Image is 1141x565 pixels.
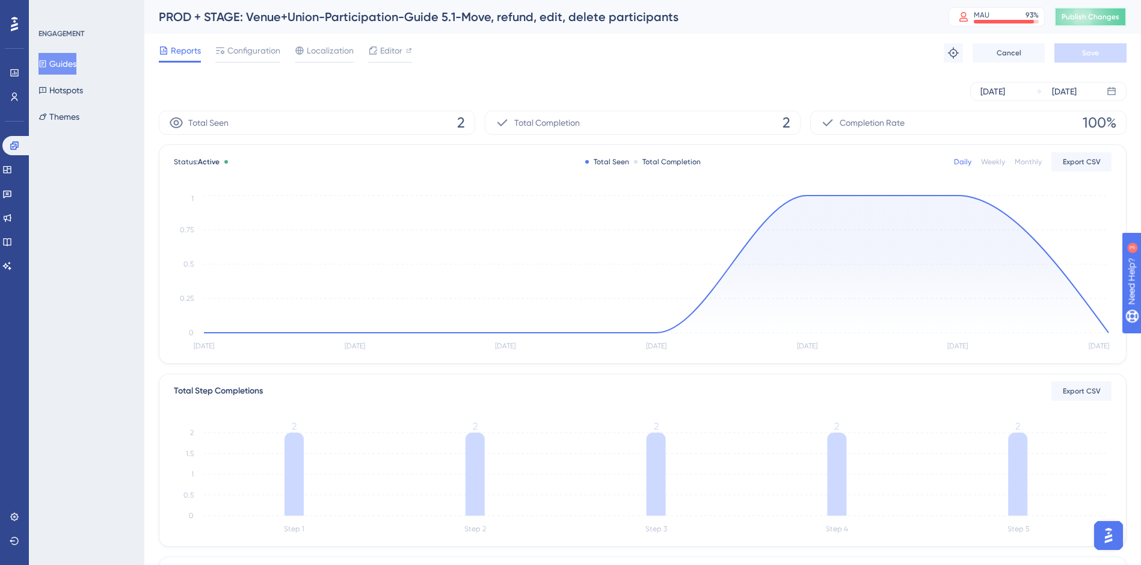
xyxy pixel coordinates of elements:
tspan: [DATE] [947,342,968,350]
button: Cancel [973,43,1045,63]
tspan: [DATE] [345,342,365,350]
tspan: [DATE] [495,342,515,350]
span: Total Completion [514,116,580,130]
div: Weekly [981,157,1005,167]
span: 100% [1083,113,1116,132]
span: Editor [380,43,402,58]
span: 2 [783,113,790,132]
tspan: 0 [189,511,194,520]
span: 2 [457,113,465,132]
button: Hotspots [38,79,83,101]
tspan: 1 [191,470,194,478]
tspan: 2 [190,428,194,437]
div: MAU [974,10,989,20]
tspan: 1 [191,194,194,203]
button: Export CSV [1051,381,1112,401]
div: Total Completion [634,157,701,167]
div: [DATE] [1052,84,1077,99]
div: Monthly [1015,157,1042,167]
tspan: 2 [473,421,478,432]
span: Export CSV [1063,157,1101,167]
div: Total Step Completions [174,384,263,398]
tspan: 0 [189,329,194,337]
span: Active [198,158,220,166]
span: Localization [307,43,354,58]
tspan: [DATE] [797,342,817,350]
tspan: Step 5 [1007,525,1029,533]
tspan: 1.5 [186,449,194,458]
span: Need Help? [28,3,75,17]
tspan: 2 [292,421,297,432]
tspan: [DATE] [1089,342,1109,350]
div: ENGAGEMENT [38,29,84,39]
tspan: Step 3 [645,525,667,533]
span: Publish Changes [1062,12,1119,22]
div: Daily [954,157,971,167]
tspan: [DATE] [194,342,214,350]
span: Cancel [997,48,1021,58]
span: Reports [171,43,201,58]
div: [DATE] [980,84,1005,99]
span: Configuration [227,43,280,58]
tspan: Step 2 [464,525,486,533]
span: Completion Rate [840,116,905,130]
div: PROD + STAGE: Venue+Union-Participation-Guide 5.1-Move, refund, edit, delete participants [159,8,918,25]
tspan: 0.75 [180,226,194,234]
span: Status: [174,157,220,167]
iframe: UserGuiding AI Assistant Launcher [1090,517,1127,554]
button: Themes [38,106,79,128]
tspan: 0.25 [180,294,194,303]
button: Save [1054,43,1127,63]
tspan: 2 [1015,421,1020,432]
button: Publish Changes [1054,7,1127,26]
tspan: 0.5 [183,491,194,499]
tspan: [DATE] [646,342,666,350]
div: 3 [84,6,87,16]
button: Export CSV [1051,152,1112,171]
tspan: 0.5 [183,260,194,268]
tspan: 2 [654,421,659,432]
div: Total Seen [585,157,629,167]
tspan: Step 4 [826,525,848,533]
tspan: Step 1 [284,525,304,533]
span: Export CSV [1063,386,1101,396]
span: Total Seen [188,116,229,130]
button: Guides [38,53,76,75]
div: 93 % [1026,10,1039,20]
span: Save [1082,48,1099,58]
tspan: 2 [834,421,839,432]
